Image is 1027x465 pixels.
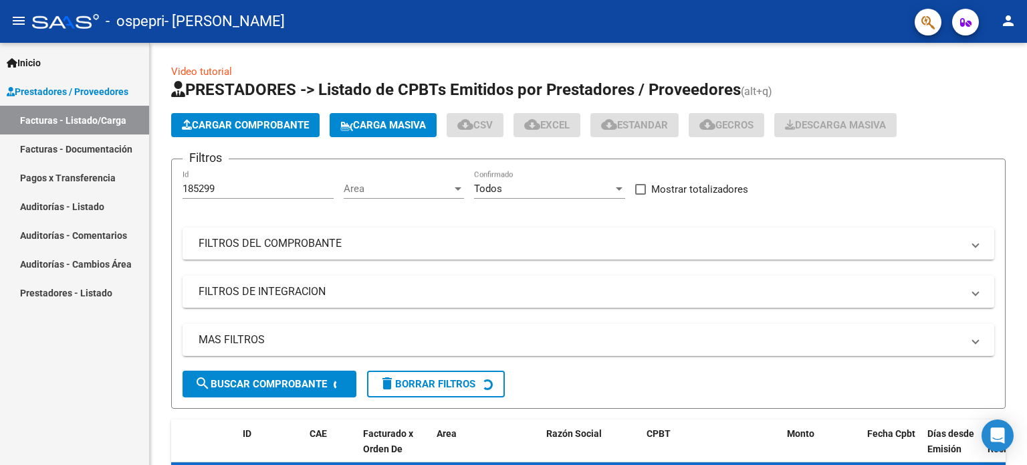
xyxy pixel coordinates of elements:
mat-expansion-panel-header: MAS FILTROS [183,324,994,356]
button: Carga Masiva [330,113,437,137]
span: Area [437,428,457,439]
a: Video tutorial [171,66,232,78]
button: Gecros [689,113,764,137]
mat-icon: menu [11,13,27,29]
mat-icon: delete [379,375,395,391]
app-download-masive: Descarga masiva de comprobantes (adjuntos) [774,113,897,137]
mat-icon: cloud_download [524,116,540,132]
span: Prestadores / Proveedores [7,84,128,99]
span: Gecros [699,119,754,131]
span: Area [344,183,452,195]
span: Razón Social [546,428,602,439]
span: PRESTADORES -> Listado de CPBTs Emitidos por Prestadores / Proveedores [171,80,741,99]
span: (alt+q) [741,85,772,98]
button: Cargar Comprobante [171,113,320,137]
span: Estandar [601,119,668,131]
span: - [PERSON_NAME] [164,7,285,36]
span: Borrar Filtros [379,378,475,390]
mat-icon: search [195,375,211,391]
mat-panel-title: MAS FILTROS [199,333,962,347]
button: Borrar Filtros [367,371,505,397]
button: Buscar Comprobante [183,371,356,397]
mat-icon: cloud_download [601,116,617,132]
span: CAE [310,428,327,439]
mat-expansion-panel-header: FILTROS DEL COMPROBANTE [183,227,994,260]
button: Estandar [590,113,679,137]
mat-icon: person [1000,13,1016,29]
span: EXCEL [524,119,570,131]
span: Fecha Recibido [988,428,1025,454]
span: Cargar Comprobante [182,119,309,131]
mat-icon: cloud_download [699,116,715,132]
span: ID [243,428,251,439]
span: Todos [474,183,502,195]
span: - ospepri [106,7,164,36]
mat-expansion-panel-header: FILTROS DE INTEGRACION [183,276,994,308]
span: Días desde Emisión [927,428,974,454]
div: Open Intercom Messenger [982,420,1014,452]
span: Descarga Masiva [785,119,886,131]
mat-icon: cloud_download [457,116,473,132]
span: Monto [787,428,814,439]
button: Descarga Masiva [774,113,897,137]
span: Mostrar totalizadores [651,181,748,197]
mat-panel-title: FILTROS DE INTEGRACION [199,284,962,299]
span: Buscar Comprobante [195,378,327,390]
mat-panel-title: FILTROS DEL COMPROBANTE [199,236,962,251]
span: CSV [457,119,493,131]
span: Inicio [7,56,41,70]
button: CSV [447,113,503,137]
h3: Filtros [183,149,229,167]
span: Fecha Cpbt [867,428,915,439]
span: Facturado x Orden De [363,428,413,454]
span: CPBT [647,428,671,439]
span: Carga Masiva [340,119,426,131]
button: EXCEL [513,113,580,137]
